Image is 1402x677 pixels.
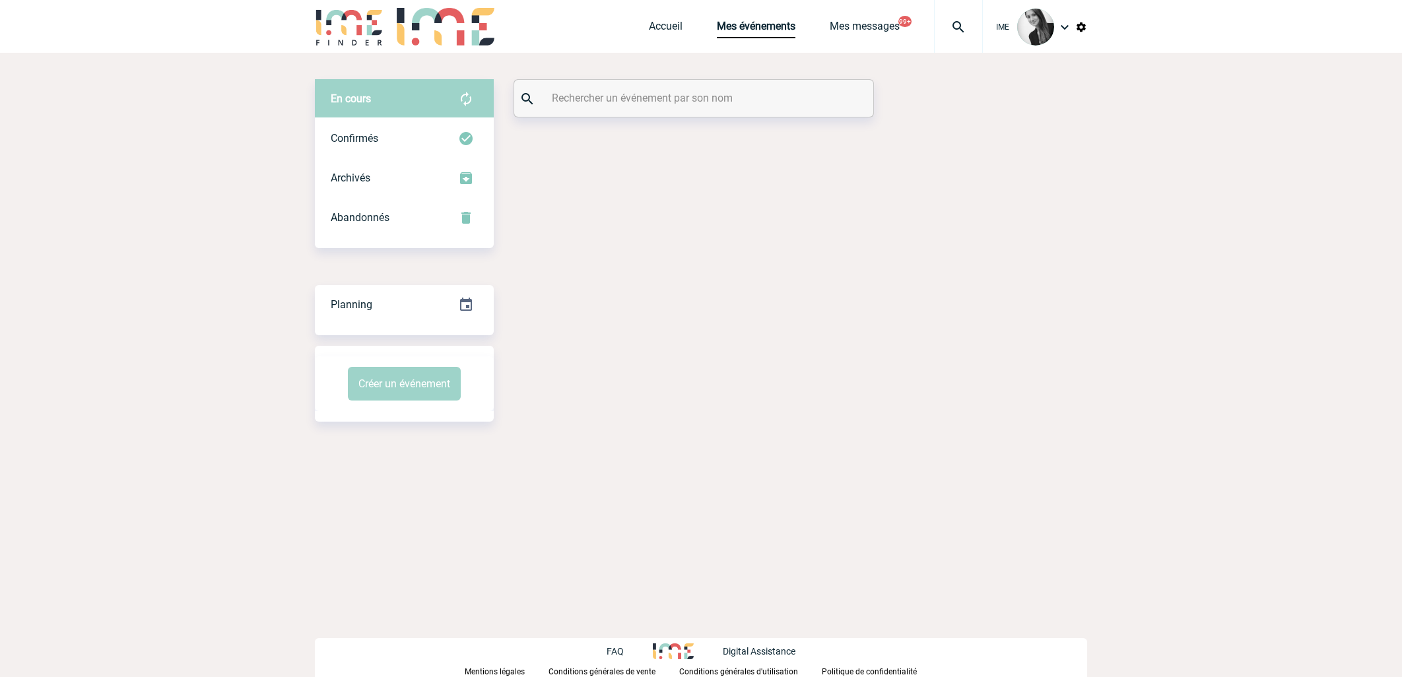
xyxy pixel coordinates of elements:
[315,158,494,198] div: Retrouvez ici tous les événements que vous avez décidé d'archiver
[549,88,842,108] input: Rechercher un événement par son nom
[607,644,653,657] a: FAQ
[465,664,549,677] a: Mentions légales
[723,646,795,657] p: Digital Assistance
[331,211,389,224] span: Abandonnés
[830,20,900,38] a: Mes messages
[315,198,494,238] div: Retrouvez ici tous vos événements annulés
[679,664,822,677] a: Conditions générales d'utilisation
[315,8,384,46] img: IME-Finder
[549,664,679,677] a: Conditions générales de vente
[549,667,655,676] p: Conditions générales de vente
[315,285,494,325] div: Retrouvez ici tous vos événements organisés par date et état d'avancement
[996,22,1009,32] span: IME
[348,367,461,401] button: Créer un événement
[898,16,912,27] button: 99+
[717,20,795,38] a: Mes événements
[822,664,938,677] a: Politique de confidentialité
[822,667,917,676] p: Politique de confidentialité
[331,132,378,145] span: Confirmés
[465,667,525,676] p: Mentions légales
[653,643,694,659] img: http://www.idealmeetingsevents.fr/
[331,92,371,105] span: En cours
[607,646,624,657] p: FAQ
[1017,9,1054,46] img: 101050-0.jpg
[331,172,370,184] span: Archivés
[315,284,494,323] a: Planning
[679,667,798,676] p: Conditions générales d'utilisation
[649,20,683,38] a: Accueil
[315,79,494,119] div: Retrouvez ici tous vos évènements avant confirmation
[331,298,372,311] span: Planning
